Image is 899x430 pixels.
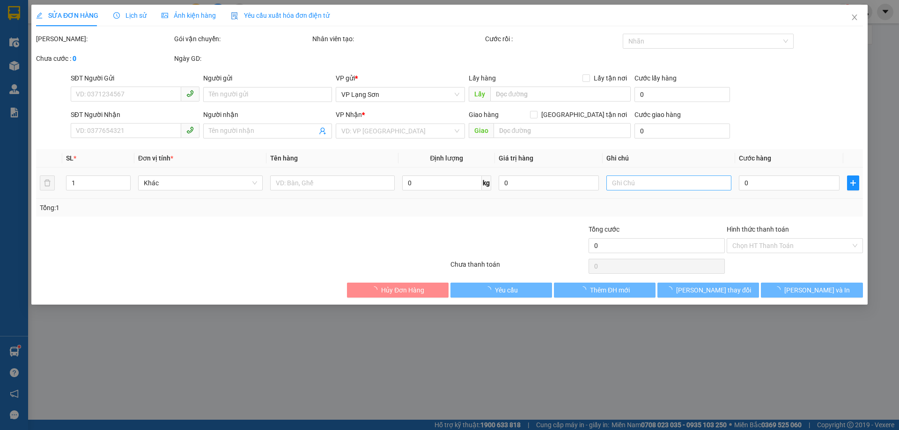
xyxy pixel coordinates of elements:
[847,179,859,187] span: plus
[231,12,238,20] img: icon
[603,149,735,168] th: Ghi chú
[490,87,631,102] input: Dọc đường
[482,175,491,190] span: kg
[40,203,347,213] div: Tổng: 1
[580,286,590,293] span: loading
[73,55,76,62] b: 0
[186,90,194,97] span: phone
[485,34,621,44] div: Cước rồi :
[312,34,483,44] div: Nhân viên tạo:
[469,74,496,82] span: Lấy hàng
[347,283,449,298] button: Hủy Đơn Hàng
[538,109,631,120] span: [GEOGRAPHIC_DATA] tận nơi
[203,73,332,83] div: Người gửi
[270,154,298,162] span: Tên hàng
[71,73,199,83] div: SĐT Người Gửi
[203,109,332,120] div: Người nhận
[270,175,395,190] input: VD: Bàn, Ghế
[342,87,459,102] span: VP Lạng Sơn
[784,285,850,295] span: [PERSON_NAME] và In
[607,175,731,190] input: Ghi Chú
[66,154,74,162] span: SL
[590,73,631,83] span: Lấy tận nơi
[499,154,533,162] span: Giá trị hàng
[40,175,55,190] button: delete
[657,283,759,298] button: [PERSON_NAME] thay đổi
[336,111,362,118] span: VP Nhận
[381,285,424,295] span: Hủy Đơn Hàng
[494,123,631,138] input: Dọc đường
[449,259,588,276] div: Chưa thanh toán
[371,286,381,293] span: loading
[841,5,868,31] button: Close
[727,226,789,233] label: Hình thức thanh toán
[174,34,310,44] div: Gói vận chuyển:
[138,154,173,162] span: Đơn vị tính
[676,285,751,295] span: [PERSON_NAME] thay đổi
[162,12,216,19] span: Ảnh kiện hàng
[590,285,630,295] span: Thêm ĐH mới
[186,126,194,134] span: phone
[36,34,172,44] div: [PERSON_NAME]:
[430,154,464,162] span: Định lượng
[36,12,43,19] span: edit
[554,283,656,298] button: Thêm ĐH mới
[36,12,98,19] span: SỬA ĐƠN HÀNG
[634,111,681,118] label: Cước giao hàng
[113,12,120,19] span: clock-circle
[469,123,494,138] span: Giao
[847,175,859,190] button: plus
[162,12,168,19] span: picture
[450,283,552,298] button: Yêu cầu
[71,109,199,120] div: SĐT Người Nhận
[174,53,310,64] div: Ngày GD:
[144,176,257,190] span: Khác
[634,87,730,102] input: Cước lấy hàng
[589,226,619,233] span: Tổng cước
[495,285,518,295] span: Yêu cầu
[761,283,863,298] button: [PERSON_NAME] và In
[634,74,677,82] label: Cước lấy hàng
[851,14,858,21] span: close
[634,124,730,138] input: Cước giao hàng
[336,73,465,83] div: VP gửi
[739,154,771,162] span: Cước hàng
[666,286,676,293] span: loading
[485,286,495,293] span: loading
[774,286,784,293] span: loading
[36,53,172,64] div: Chưa cước :
[231,12,330,19] span: Yêu cầu xuất hóa đơn điện tử
[469,111,499,118] span: Giao hàng
[469,87,490,102] span: Lấy
[113,12,147,19] span: Lịch sử
[319,127,327,135] span: user-add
